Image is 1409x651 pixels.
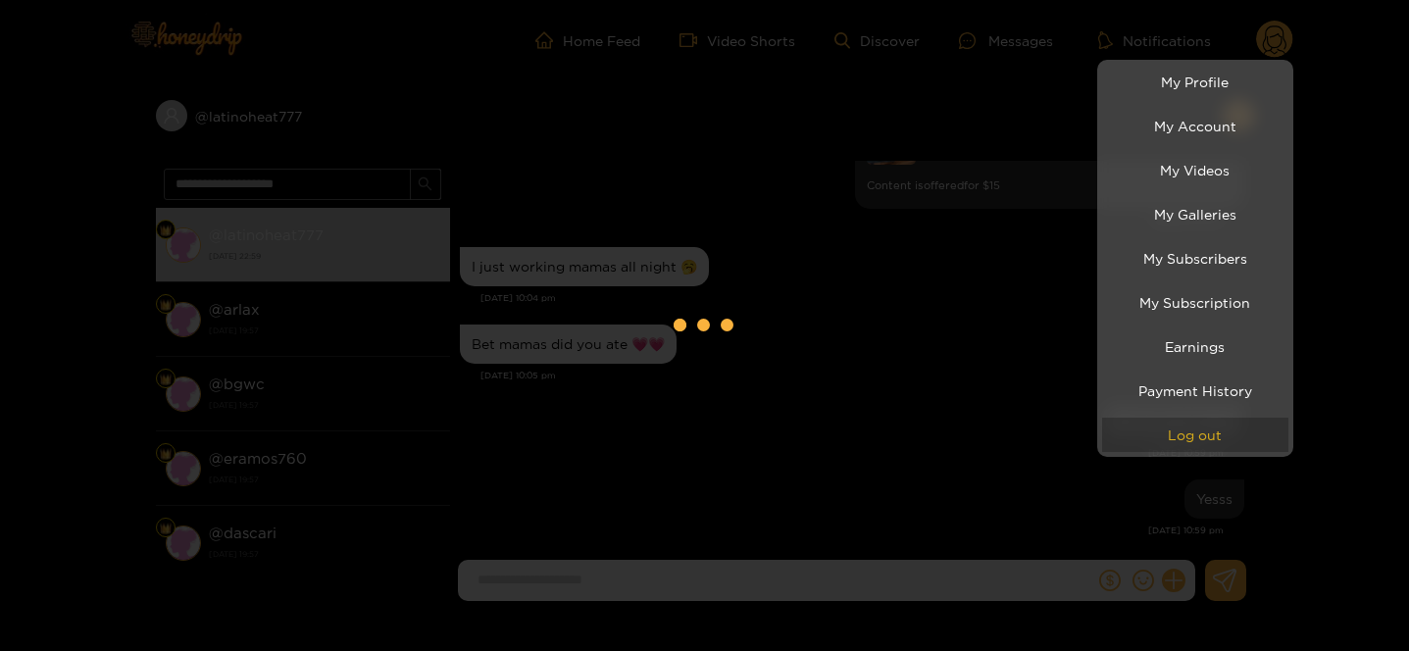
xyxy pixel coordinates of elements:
[1102,285,1288,320] a: My Subscription
[1102,197,1288,231] a: My Galleries
[1102,109,1288,143] a: My Account
[1102,153,1288,187] a: My Videos
[1102,418,1288,452] button: Log out
[1102,374,1288,408] a: Payment History
[1102,241,1288,275] a: My Subscribers
[1102,65,1288,99] a: My Profile
[1102,329,1288,364] a: Earnings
